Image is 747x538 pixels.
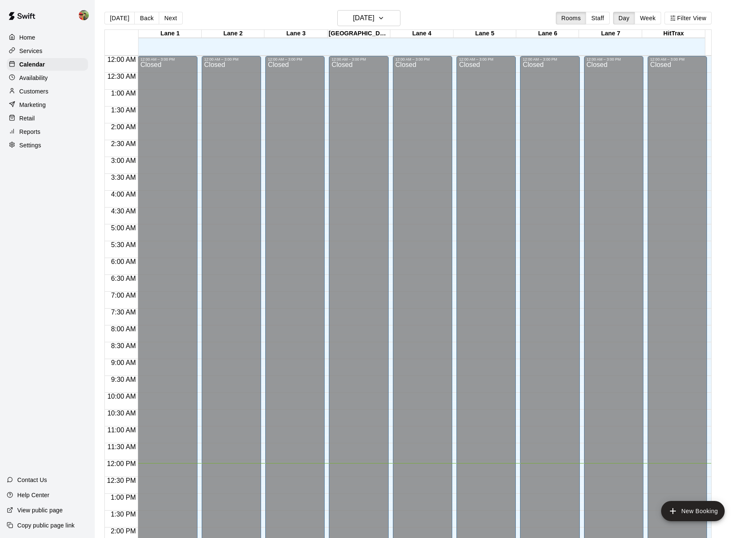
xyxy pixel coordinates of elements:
[7,125,88,138] a: Reports
[556,12,586,24] button: Rooms
[109,359,138,366] span: 9:00 AM
[105,460,138,467] span: 12:00 PM
[17,476,47,484] p: Contact Us
[664,12,712,24] button: Filter View
[19,128,40,136] p: Reports
[109,191,138,198] span: 4:00 AM
[109,140,138,147] span: 2:30 AM
[105,73,138,80] span: 12:30 AM
[264,30,327,38] div: Lane 3
[268,57,322,61] div: 12:00 AM – 3:00 PM
[19,60,45,69] p: Calendar
[105,410,138,417] span: 10:30 AM
[661,501,725,521] button: add
[109,275,138,282] span: 6:30 AM
[79,10,89,20] img: Matthew Cotter
[19,74,48,82] p: Availability
[328,30,390,38] div: [GEOGRAPHIC_DATA]
[202,30,264,38] div: Lane 2
[109,107,138,114] span: 1:30 AM
[109,90,138,97] span: 1:00 AM
[134,12,159,24] button: Back
[650,57,704,61] div: 12:00 AM – 3:00 PM
[105,56,138,63] span: 12:00 AM
[17,521,75,530] p: Copy public page link
[109,157,138,164] span: 3:00 AM
[7,31,88,44] a: Home
[109,123,138,131] span: 2:00 AM
[642,30,705,38] div: HitTrax
[7,112,88,125] a: Retail
[104,12,135,24] button: [DATE]
[587,57,641,61] div: 12:00 AM – 3:00 PM
[454,30,516,38] div: Lane 5
[105,393,138,400] span: 10:00 AM
[19,87,48,96] p: Customers
[105,443,138,450] span: 11:30 AM
[523,57,577,61] div: 12:00 AM – 3:00 PM
[7,58,88,71] a: Calendar
[7,139,88,152] a: Settings
[613,12,635,24] button: Day
[635,12,661,24] button: Week
[390,30,453,38] div: Lane 4
[7,72,88,84] a: Availability
[109,241,138,248] span: 5:30 AM
[204,57,259,61] div: 12:00 AM – 3:00 PM
[353,12,374,24] h6: [DATE]
[109,342,138,349] span: 8:30 AM
[105,477,138,484] span: 12:30 PM
[109,208,138,215] span: 4:30 AM
[109,376,138,383] span: 9:30 AM
[19,114,35,123] p: Retail
[579,30,642,38] div: Lane 7
[109,292,138,299] span: 7:00 AM
[105,426,138,434] span: 11:00 AM
[109,527,138,535] span: 2:00 PM
[109,258,138,265] span: 6:00 AM
[7,99,88,111] a: Marketing
[19,33,35,42] p: Home
[140,57,195,61] div: 12:00 AM – 3:00 PM
[139,30,201,38] div: Lane 1
[109,325,138,333] span: 8:00 AM
[109,494,138,501] span: 1:00 PM
[7,45,88,57] a: Services
[19,47,43,55] p: Services
[17,506,63,514] p: View public page
[337,10,400,26] button: [DATE]
[19,101,46,109] p: Marketing
[109,511,138,518] span: 1:30 PM
[109,174,138,181] span: 3:30 AM
[109,224,138,232] span: 5:00 AM
[19,141,41,149] p: Settings
[109,309,138,316] span: 7:30 AM
[159,12,182,24] button: Next
[459,57,513,61] div: 12:00 AM – 3:00 PM
[17,491,49,499] p: Help Center
[7,85,88,98] a: Customers
[331,57,386,61] div: 12:00 AM – 3:00 PM
[516,30,579,38] div: Lane 6
[77,7,95,24] div: Matthew Cotter
[395,57,450,61] div: 12:00 AM – 3:00 PM
[586,12,610,24] button: Staff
